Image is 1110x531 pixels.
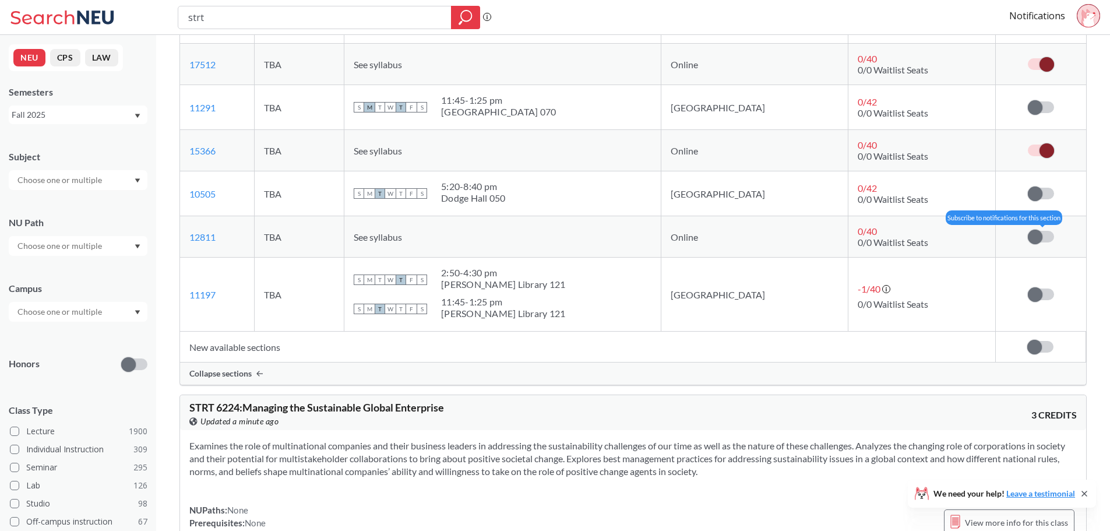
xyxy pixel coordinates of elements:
[13,49,45,66] button: NEU
[385,102,396,112] span: W
[858,150,928,161] span: 0/0 Waitlist Seats
[354,102,364,112] span: S
[9,106,147,124] div: Fall 2025Dropdown arrow
[375,188,385,199] span: T
[187,8,443,27] input: Class, professor, course number, "phrase"
[661,44,848,85] td: Online
[441,308,565,319] div: [PERSON_NAME] Library 121
[129,425,147,438] span: 1900
[385,304,396,314] span: W
[138,497,147,510] span: 98
[354,188,364,199] span: S
[9,236,147,256] div: Dropdown arrow
[858,64,928,75] span: 0/0 Waitlist Seats
[858,182,877,194] span: 0 / 42
[138,515,147,528] span: 67
[858,283,880,294] span: -1 / 40
[9,302,147,322] div: Dropdown arrow
[417,275,427,285] span: S
[189,368,252,379] span: Collapse sections
[133,461,147,474] span: 295
[396,275,406,285] span: T
[364,304,375,314] span: M
[12,305,110,319] input: Choose one or multiple
[245,518,266,528] span: None
[459,9,473,26] svg: magnifying glass
[858,298,928,310] span: 0/0 Waitlist Seats
[254,171,344,216] td: TBA
[375,304,385,314] span: T
[441,296,565,308] div: 11:45 - 1:25 pm
[661,85,848,130] td: [GEOGRAPHIC_DATA]
[396,102,406,112] span: T
[858,194,928,205] span: 0/0 Waitlist Seats
[12,173,110,187] input: Choose one or multiple
[50,49,80,66] button: CPS
[254,130,344,171] td: TBA
[354,59,402,70] span: See syllabus
[354,275,364,285] span: S
[135,178,140,183] svg: Dropdown arrow
[9,357,40,371] p: Honors
[180,332,995,363] td: New available sections
[10,424,147,439] label: Lecture
[189,102,216,113] a: 11291
[133,443,147,456] span: 309
[189,145,216,156] a: 15366
[10,460,147,475] label: Seminar
[254,44,344,85] td: TBA
[12,239,110,253] input: Choose one or multiple
[406,102,417,112] span: F
[10,442,147,457] label: Individual Instruction
[451,6,480,29] div: magnifying glass
[396,188,406,199] span: T
[227,505,248,515] span: None
[417,188,427,199] span: S
[9,216,147,229] div: NU Path
[858,237,928,248] span: 0/0 Waitlist Seats
[406,188,417,199] span: F
[396,304,406,314] span: T
[933,490,1075,498] span: We need your help!
[85,49,118,66] button: LAW
[1006,488,1075,498] a: Leave a testimonial
[9,404,147,417] span: Class Type
[385,275,396,285] span: W
[200,415,279,428] span: Updated a minute ago
[133,479,147,492] span: 126
[661,171,848,216] td: [GEOGRAPHIC_DATA]
[364,102,375,112] span: M
[180,363,1086,385] div: Collapse sections
[441,267,565,279] div: 2:50 - 4:30 pm
[858,107,928,118] span: 0/0 Waitlist Seats
[254,258,344,332] td: TBA
[9,150,147,163] div: Subject
[406,304,417,314] span: F
[661,216,848,258] td: Online
[661,130,848,171] td: Online
[858,226,877,237] span: 0 / 40
[135,310,140,315] svg: Dropdown arrow
[189,188,216,199] a: 10505
[189,231,216,242] a: 12811
[135,244,140,249] svg: Dropdown arrow
[10,514,147,529] label: Off-campus instruction
[10,478,147,493] label: Lab
[189,289,216,300] a: 11197
[858,53,877,64] span: 0 / 40
[1031,409,1077,421] span: 3 CREDITS
[406,275,417,285] span: F
[254,85,344,130] td: TBA
[9,282,147,295] div: Campus
[375,102,385,112] span: T
[417,102,427,112] span: S
[441,192,506,204] div: Dodge Hall 050
[354,304,364,314] span: S
[364,275,375,285] span: M
[858,139,877,150] span: 0 / 40
[10,496,147,511] label: Studio
[12,108,133,121] div: Fall 2025
[189,401,444,414] span: STRT 6224 : Managing the Sustainable Global Enterprise
[417,304,427,314] span: S
[135,114,140,118] svg: Dropdown arrow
